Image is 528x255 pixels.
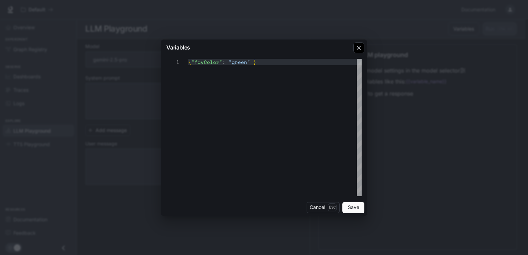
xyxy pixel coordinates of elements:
[188,58,191,66] span: {
[307,202,340,213] button: CancelEsc
[222,58,225,66] span: :
[328,203,337,211] p: Esc
[253,58,256,66] span: }
[166,59,179,65] div: 1
[166,43,190,52] p: Variables
[191,58,222,66] span: "favColor"
[229,58,250,66] span: "green"
[342,202,364,213] button: Save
